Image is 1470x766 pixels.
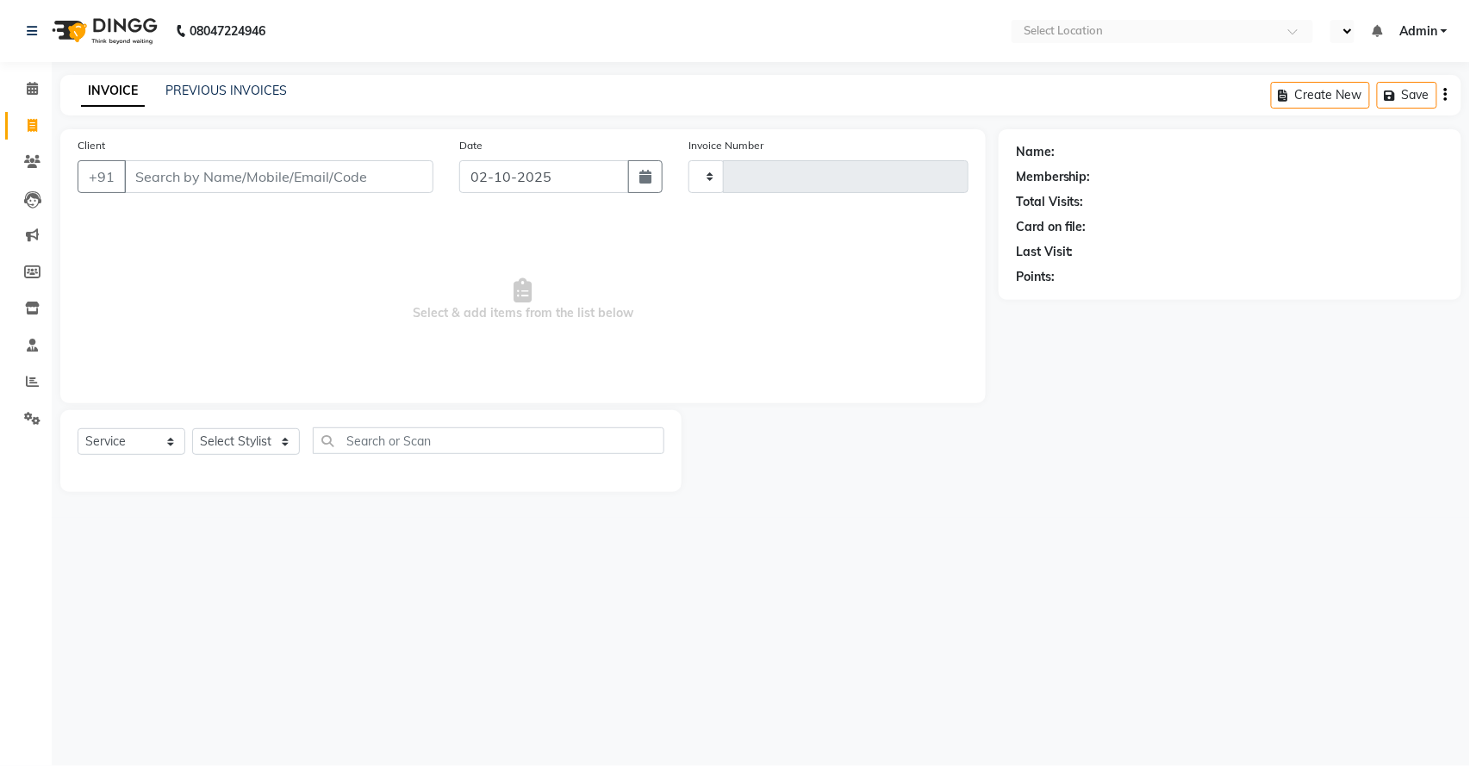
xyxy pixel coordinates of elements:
[124,160,433,193] input: Search by Name/Mobile/Email/Code
[1016,143,1055,161] div: Name:
[44,7,162,55] img: logo
[1016,193,1084,211] div: Total Visits:
[1016,268,1055,286] div: Points:
[1016,168,1091,186] div: Membership:
[1377,82,1437,109] button: Save
[78,214,969,386] span: Select & add items from the list below
[165,83,287,98] a: PREVIOUS INVOICES
[78,138,105,153] label: Client
[459,138,483,153] label: Date
[1271,82,1370,109] button: Create New
[1016,218,1087,236] div: Card on file:
[1024,22,1103,40] div: Select Location
[688,138,763,153] label: Invoice Number
[313,427,664,454] input: Search or Scan
[1399,22,1437,40] span: Admin
[190,7,265,55] b: 08047224946
[1016,243,1074,261] div: Last Visit:
[81,76,145,107] a: INVOICE
[78,160,126,193] button: +91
